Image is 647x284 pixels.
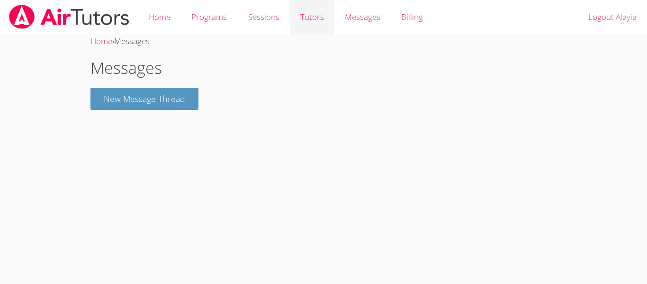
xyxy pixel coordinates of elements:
[8,5,130,29] img: airtutors_banner-c4298cdbf04f3fff15de1276eac7730deb9818008684d7c2e4769d2f7ddbe033.png
[90,36,112,46] a: Home
[90,56,557,80] h1: Messages
[345,11,380,22] span: Messages
[114,36,150,46] span: Messages
[90,88,198,110] button: New Message Thread
[90,35,557,48] div: ›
